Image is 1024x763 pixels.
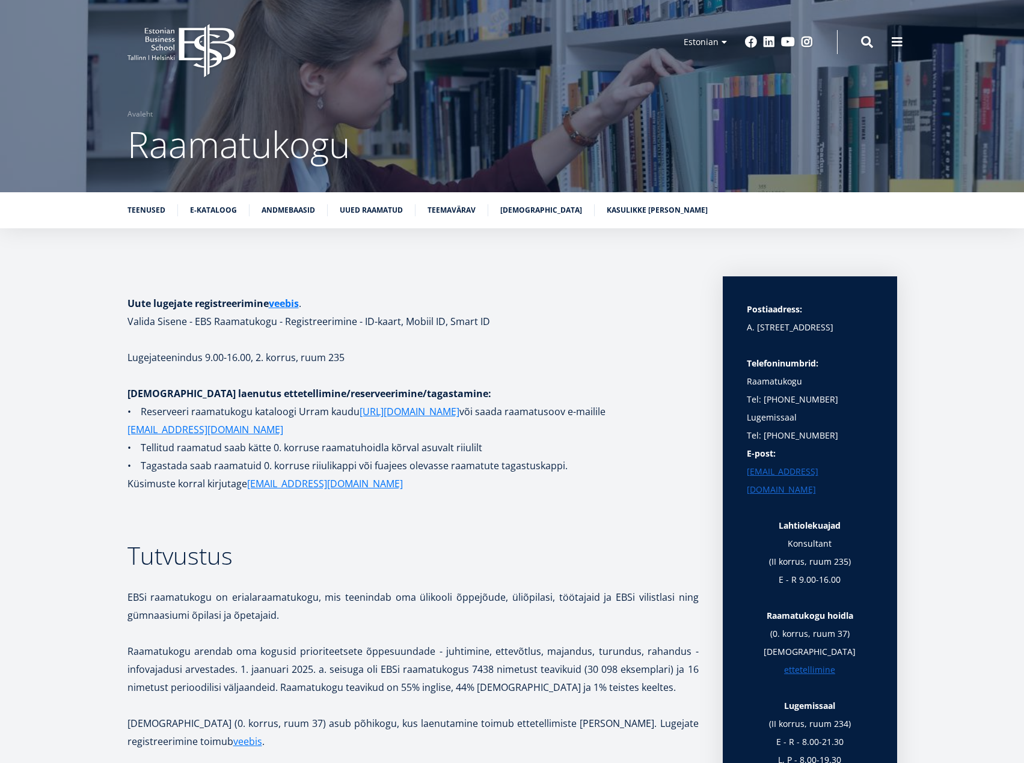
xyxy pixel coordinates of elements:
[747,391,873,427] p: Tel: [PHONE_NUMBER] Lugemissaal
[769,718,851,729] b: (II korrus, ruum 234)
[127,387,491,400] strong: [DEMOGRAPHIC_DATA] laenutus ettetellimine/reserveerimine/tagastamine:
[127,403,699,439] p: • Reserveeri raamatukogu kataloogi Urram kaudu või saada raamatusoov e-mailile
[127,714,699,750] p: [DEMOGRAPHIC_DATA] (0. korrus, ruum 37) asub põhikogu, kus laenutamine toimub ettetellimiste [PER...
[745,36,757,48] a: Facebook
[781,36,795,48] a: Youtube
[127,348,699,366] p: Lugejateenindus 9.00-16.00, 2. korrus, ruum 235
[747,733,873,751] p: E - R - 8.00-21.30
[747,535,873,607] p: Konsultant (II korrus, ruum 235) E - R 9.00-16.00
[262,204,315,216] a: Andmebaasid
[500,204,582,216] a: [DEMOGRAPHIC_DATA]
[607,204,708,216] a: Kasulikke [PERSON_NAME]
[779,520,841,531] strong: Lahtiolekuajad
[340,204,403,216] a: Uued raamatud
[127,108,153,120] a: Avaleht
[747,607,873,679] p: (0. korrus, ruum 37) [DEMOGRAPHIC_DATA]
[784,661,835,679] a: ettetellimine
[127,457,699,475] p: • Tagastada saab raamatuid 0. korruse riiulikappi või fuajees olevasse raamatute tagastuskappi.
[360,403,459,421] a: [URL][DOMAIN_NAME]
[127,539,233,572] span: Tutvustus
[784,700,835,711] strong: Lugemissaal
[127,475,699,493] p: Küsimuste korral kirjutage
[747,303,802,315] strong: Postiaadress:
[127,294,699,330] h1: . Valida Sisene - EBS Raamatukogu - Registreerimine - ID-kaart, Mobiil ID, Smart ID
[428,204,476,216] a: Teemavärav
[801,36,813,48] a: Instagram
[747,427,873,445] p: Tel: [PHONE_NUMBER]
[269,294,299,312] a: veebis
[747,357,818,369] strong: Telefoninumbrid:
[127,297,299,310] strong: Uute lugejate registreerimine
[233,732,262,750] a: veebis
[767,610,853,621] strong: Raamatukogu hoidla
[747,463,873,499] a: [EMAIL_ADDRESS][DOMAIN_NAME]
[763,36,775,48] a: Linkedin
[747,448,776,459] strong: E-post:
[747,318,873,336] p: A. [STREET_ADDRESS]
[747,354,873,391] p: Raamatukogu
[127,439,699,457] p: • Tellitud raamatud saab kätte 0. korruse raamatuhoidla kõrval asuvalt riiulilt
[127,204,165,216] a: Teenused
[127,421,283,439] a: [EMAIL_ADDRESS][DOMAIN_NAME]
[190,204,237,216] a: E-kataloog
[247,475,403,493] a: [EMAIL_ADDRESS][DOMAIN_NAME]
[127,120,350,169] span: Raamatukogu
[127,642,699,696] p: Raamatukogu arendab oma kogusid prioriteetsete õppesuundade - juhtimine, ettevõtlus, majandus, tu...
[127,588,699,624] p: EBSi raamatukogu on erialaraamatukogu, mis teenindab oma ülikooli õppejõude, üliõpilasi, töötajai...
